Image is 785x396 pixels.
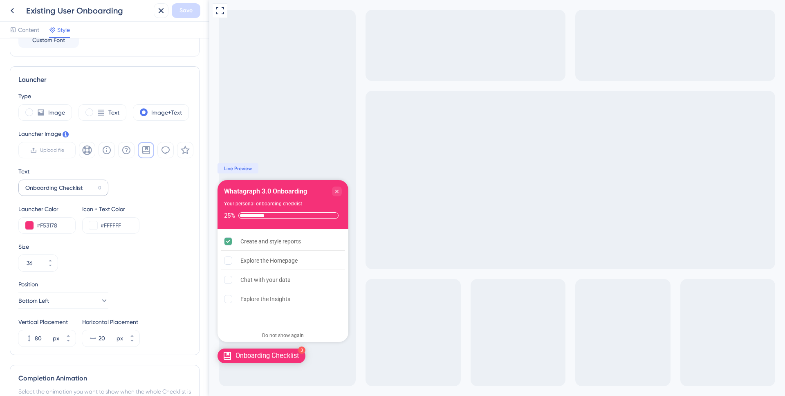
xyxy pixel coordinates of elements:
div: 25% [15,212,26,219]
div: Close Checklist [123,187,132,196]
input: px [99,333,115,343]
label: Text [108,108,119,117]
label: Image+Text [151,108,182,117]
div: 0 [98,184,101,191]
button: Save [172,3,200,18]
div: Checklist progress: 25% [15,212,132,219]
button: Custom Font [18,33,79,48]
input: 0 [25,183,95,192]
div: Open Onboarding Checklist checklist, remaining modules: 3 [8,349,96,363]
div: Checklist items [8,229,139,326]
span: Content [18,25,39,35]
div: Vertical Placement [18,317,76,327]
div: Completion Animation [18,373,191,383]
div: Explore the Insights [31,294,81,304]
div: Explore the Homepage [31,256,88,265]
div: Whatagraph 3.0 Onboarding [15,187,98,196]
div: Create and style reports is complete. [11,232,136,251]
span: Style [57,25,70,35]
div: px [53,333,59,343]
span: Live Preview [15,165,43,172]
button: px [61,338,76,346]
div: Chat with your data is incomplete. [11,271,136,289]
div: Explore the Homepage is incomplete. [11,252,136,270]
button: px [125,330,139,338]
span: Save [179,6,193,16]
div: Your personal onboarding checklist [15,200,93,208]
div: Horizontal Placement [82,317,139,327]
div: Text [18,166,29,176]
button: px [125,338,139,346]
div: Icon + Text Color [82,204,139,214]
div: 3 [89,346,96,354]
div: Position [18,279,108,289]
span: Upload file [40,147,64,153]
div: Launcher Color [18,204,76,214]
div: Chat with your data [31,275,81,285]
span: Bottom Left [18,296,49,306]
div: Do not show again [53,332,94,339]
div: Size [18,242,191,252]
div: Explore the Insights is incomplete. [11,290,136,308]
span: Custom Font [32,36,65,45]
div: Launcher Image [18,129,193,139]
input: px [35,333,51,343]
div: Type [18,91,191,101]
div: Onboarding Checklist [26,351,90,360]
div: Existing User Onboarding [26,5,150,16]
div: px [117,333,123,343]
label: Image [48,108,65,117]
div: Checklist Container [8,180,139,342]
button: px [61,330,76,338]
div: Create and style reports [31,236,92,246]
div: Launcher [18,75,191,85]
button: Bottom Left [18,292,108,309]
